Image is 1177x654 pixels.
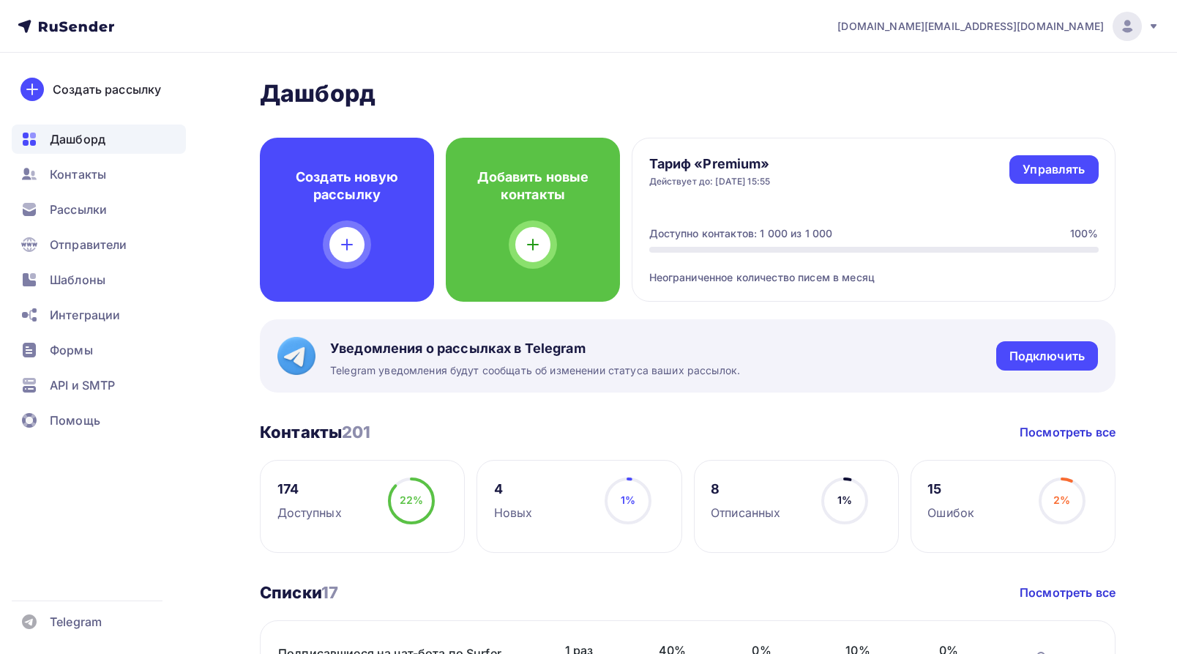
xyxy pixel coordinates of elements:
[927,504,974,521] div: Ошибок
[50,201,107,218] span: Рассылки
[400,494,423,506] span: 22%
[50,613,102,631] span: Telegram
[321,583,338,602] span: 17
[12,195,186,224] a: Рассылки
[12,160,186,189] a: Контакты
[1053,494,1070,506] span: 2%
[12,265,186,294] a: Шаблоны
[837,19,1104,34] span: [DOMAIN_NAME][EMAIL_ADDRESS][DOMAIN_NAME]
[260,422,371,442] h3: Контакты
[50,166,106,183] span: Контакты
[494,480,533,498] div: 4
[330,363,740,378] span: Telegram уведомления будут сообщать об изменении статуса ваших рассылок.
[53,81,161,98] div: Создать рассылку
[711,480,780,498] div: 8
[1009,348,1085,365] div: Подключить
[283,168,411,204] h4: Создать новую рассылку
[649,253,1099,285] div: Неограниченное количество писем в месяц
[50,306,120,324] span: Интеграции
[1023,161,1085,178] div: Управлять
[50,271,105,289] span: Шаблоны
[649,176,771,187] div: Действует до: [DATE] 15:55
[50,236,127,253] span: Отправители
[927,480,974,498] div: 15
[330,340,740,357] span: Уведомления о рассылках в Telegram
[260,79,1116,108] h2: Дашборд
[50,412,100,429] span: Помощь
[621,494,635,506] span: 1%
[12,335,186,365] a: Формы
[1070,226,1099,241] div: 100%
[469,168,597,204] h4: Добавить новые контакты
[50,341,93,359] span: Формы
[649,155,771,173] h4: Тариф «Premium»
[711,504,780,521] div: Отписанных
[494,504,533,521] div: Новых
[342,423,370,442] span: 201
[260,582,338,603] h3: Списки
[12,230,186,259] a: Отправители
[277,480,342,498] div: 174
[50,376,115,394] span: API и SMTP
[649,226,833,241] div: Доступно контактов: 1 000 из 1 000
[837,12,1159,41] a: [DOMAIN_NAME][EMAIL_ADDRESS][DOMAIN_NAME]
[12,125,186,154] a: Дашборд
[837,494,852,506] span: 1%
[277,504,342,521] div: Доступных
[50,130,105,148] span: Дашборд
[1020,584,1116,601] a: Посмотреть все
[1020,423,1116,441] a: Посмотреть все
